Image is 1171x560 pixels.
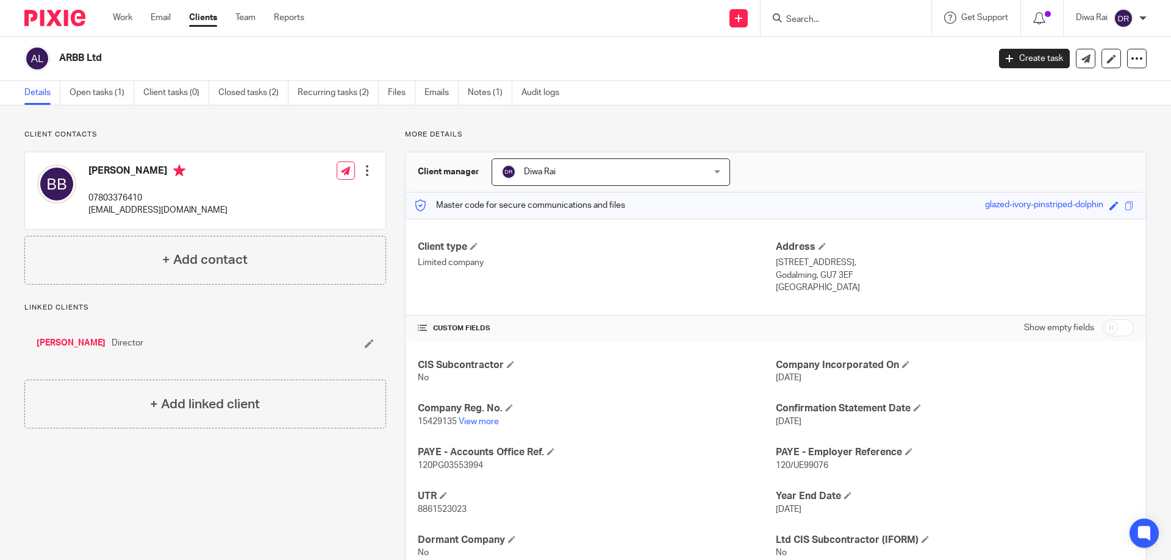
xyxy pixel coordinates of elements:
h4: PAYE - Employer Reference [776,446,1134,459]
a: Open tasks (1) [70,81,134,105]
a: Recurring tasks (2) [298,81,379,105]
a: [PERSON_NAME] [37,337,106,349]
p: Master code for secure communications and files [415,199,625,211]
h4: Confirmation Statement Date [776,402,1134,415]
a: Details [24,81,60,105]
h4: Company Reg. No. [418,402,776,415]
a: Emails [424,81,459,105]
i: Primary [173,165,185,177]
a: Reports [274,12,304,24]
a: Closed tasks (2) [218,81,288,105]
span: 8861523023 [418,505,467,514]
p: [EMAIL_ADDRESS][DOMAIN_NAME] [88,204,227,216]
span: Get Support [961,13,1008,22]
p: [GEOGRAPHIC_DATA] [776,282,1134,294]
span: [DATE] [776,505,801,514]
h4: Client type [418,241,776,253]
h4: + Add contact [162,250,248,269]
img: svg%3E [24,46,50,71]
p: Linked clients [24,303,386,313]
img: svg%3E [1114,9,1133,28]
p: Limited company [418,257,776,269]
h4: + Add linked client [150,395,260,414]
h4: PAYE - Accounts Office Ref. [418,446,776,459]
a: Files [388,81,415,105]
p: [STREET_ADDRESS], [776,257,1134,269]
span: 120/UE99076 [776,461,828,470]
span: 15429135 [418,417,457,426]
span: No [776,548,787,557]
p: Client contacts [24,130,386,140]
span: Director [112,337,143,349]
a: Audit logs [521,81,568,105]
span: No [418,548,429,557]
h4: Ltd CIS Subcontractor (IFORM) [776,534,1134,547]
h4: Address [776,241,1134,253]
span: [DATE] [776,417,801,426]
h4: Year End Date [776,490,1134,503]
h4: UTR [418,490,776,503]
h4: [PERSON_NAME] [88,165,227,180]
a: Work [113,12,132,24]
img: Pixie [24,10,85,26]
a: Team [235,12,256,24]
h2: ARBB Ltd [59,52,797,65]
a: View more [459,417,499,426]
p: More details [405,130,1147,140]
h4: Company Incorporated On [776,359,1134,372]
span: [DATE] [776,374,801,382]
a: Email [151,12,171,24]
h4: CUSTOM FIELDS [418,324,776,333]
p: Godalming, GU7 3EF [776,269,1134,282]
h4: CIS Subcontractor [418,359,776,372]
a: Clients [189,12,217,24]
a: Notes (1) [468,81,512,105]
span: Diwa Rai [524,168,556,176]
span: No [418,374,429,382]
p: Diwa Rai [1076,12,1108,24]
input: Search [785,15,895,26]
a: Client tasks (0) [143,81,209,105]
p: 07803376410 [88,192,227,204]
div: glazed-ivory-pinstriped-dolphin [985,199,1103,213]
h4: Dormant Company [418,534,776,547]
h3: Client manager [418,166,479,178]
span: 120PG03553994 [418,461,483,470]
img: svg%3E [501,165,516,179]
a: Create task [999,49,1070,68]
img: svg%3E [37,165,76,204]
label: Show empty fields [1024,322,1094,334]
